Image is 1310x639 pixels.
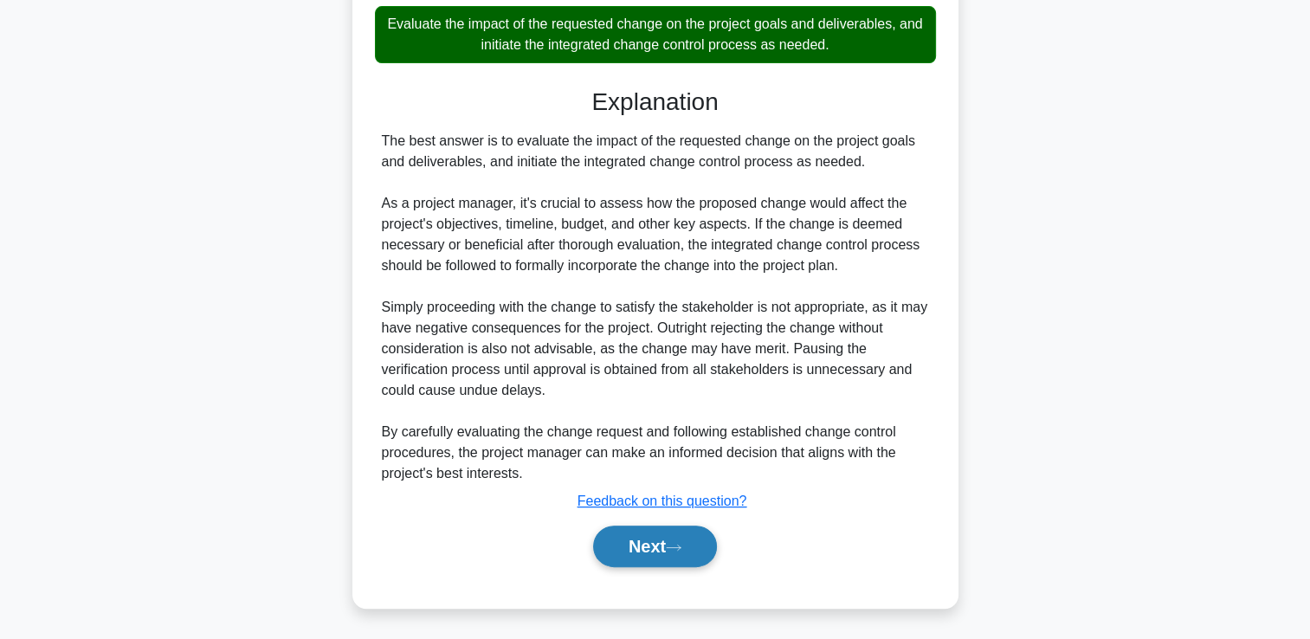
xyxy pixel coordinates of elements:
h3: Explanation [385,87,926,117]
div: The best answer is to evaluate the impact of the requested change on the project goals and delive... [382,131,929,484]
button: Next [593,526,717,567]
a: Feedback on this question? [578,494,747,508]
div: Evaluate the impact of the requested change on the project goals and deliverables, and initiate t... [375,6,936,63]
